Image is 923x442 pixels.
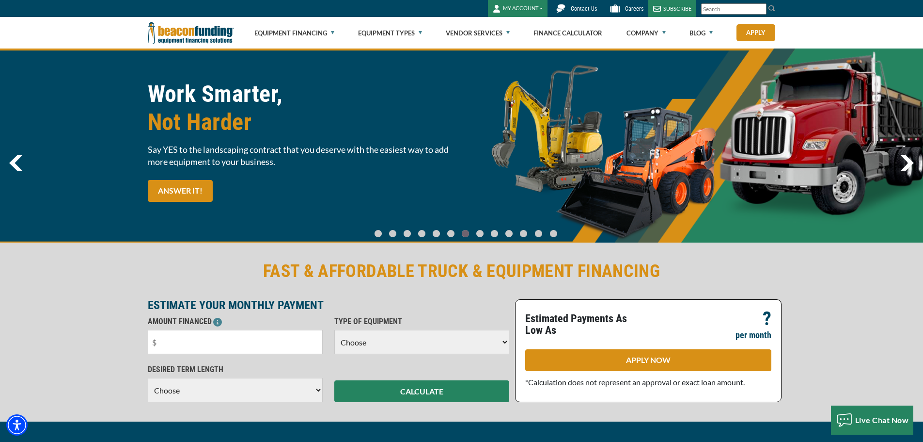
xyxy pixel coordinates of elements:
a: Go To Slide 9 [503,229,515,238]
span: *Calculation does not represent an approval or exact loan amount. [525,377,745,387]
p: per month [735,329,771,341]
a: Equipment Financing [254,17,334,49]
a: Go To Slide 4 [430,229,442,238]
a: Go To Slide 3 [416,229,427,238]
a: Go To Slide 11 [532,229,545,238]
a: APPLY NOW [525,349,771,371]
span: Live Chat Now [855,415,909,425]
img: Right Navigator [900,155,914,171]
img: Beacon Funding Corporation logo [148,17,234,49]
p: Estimated Payments As Low As [525,313,642,336]
span: Careers [625,5,643,12]
a: Go To Slide 2 [401,229,413,238]
h1: Work Smarter, [148,80,456,136]
span: Contact Us [571,5,597,12]
img: Left Navigator [9,155,22,171]
h2: FAST & AFFORDABLE TRUCK & EQUIPMENT FINANCING [148,260,776,282]
span: Not Harder [148,108,456,136]
p: TYPE OF EQUIPMENT [334,316,509,327]
p: DESIRED TERM LENGTH [148,364,323,376]
a: Apply [736,24,775,41]
input: Search [701,3,767,15]
a: Go To Slide 10 [517,229,530,238]
div: Accessibility Menu [6,414,28,436]
a: Equipment Types [358,17,422,49]
a: Go To Slide 8 [488,229,500,238]
a: ANSWER IT! [148,180,213,202]
input: $ [148,330,323,354]
a: Vendor Services [446,17,510,49]
a: previous [9,155,22,171]
a: Go To Slide 12 [548,229,560,238]
a: Go To Slide 7 [474,229,485,238]
a: Go To Slide 1 [387,229,398,238]
a: Go To Slide 6 [459,229,471,238]
p: ? [763,313,771,325]
p: ESTIMATE YOUR MONTHLY PAYMENT [148,299,509,311]
a: Company [626,17,666,49]
span: Say YES to the landscaping contract that you deserve with the easiest way to add more equipment t... [148,144,456,168]
a: next [900,155,914,171]
a: Clear search text [756,5,764,13]
button: CALCULATE [334,380,509,402]
a: Go To Slide 0 [372,229,384,238]
img: Search [768,4,776,12]
p: AMOUNT FINANCED [148,316,323,327]
a: Finance Calculator [533,17,602,49]
a: Blog [689,17,713,49]
button: Live Chat Now [831,406,914,435]
a: Go To Slide 5 [445,229,456,238]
